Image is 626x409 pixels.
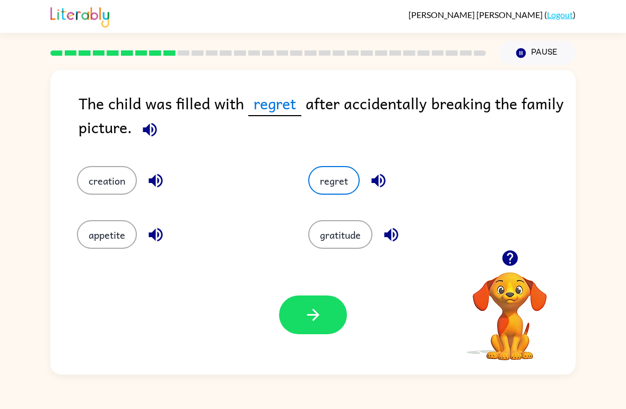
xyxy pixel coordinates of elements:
img: Literably [50,4,109,28]
button: gratitude [308,220,372,249]
span: [PERSON_NAME] [PERSON_NAME] [408,10,544,20]
button: appetite [77,220,137,249]
span: regret [248,91,301,116]
div: The child was filled with after accidentally breaking the family picture. [79,91,576,145]
a: Logout [547,10,573,20]
button: Pause [499,41,576,65]
button: creation [77,166,137,195]
button: regret [308,166,360,195]
video: Your browser must support playing .mp4 files to use Literably. Please try using another browser. [457,256,563,362]
div: ( ) [408,10,576,20]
